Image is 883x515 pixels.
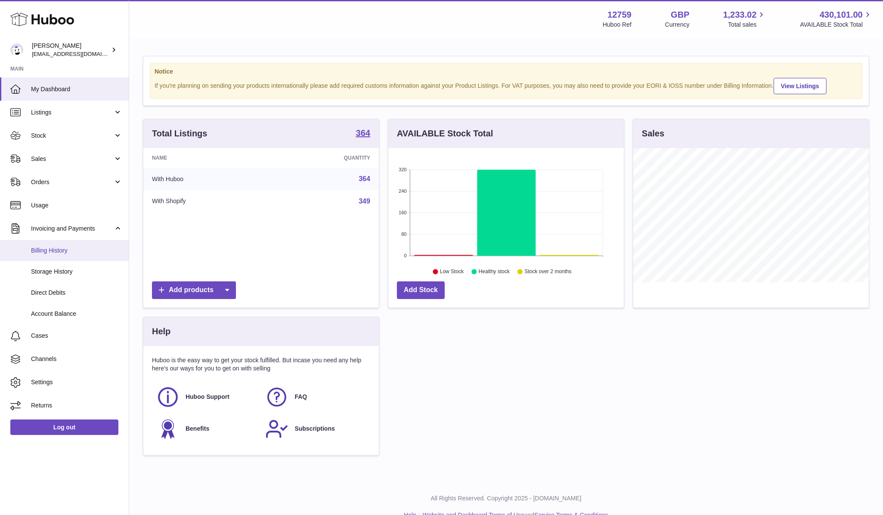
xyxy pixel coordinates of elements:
[404,253,406,258] text: 0
[152,326,170,337] h3: Help
[800,21,873,29] span: AVAILABLE Stock Total
[265,417,366,441] a: Subscriptions
[31,178,113,186] span: Orders
[607,9,632,21] strong: 12759
[397,128,493,139] h3: AVAILABLE Stock Total
[401,231,406,237] text: 80
[32,42,109,58] div: [PERSON_NAME]
[359,175,370,182] a: 364
[31,201,122,210] span: Usage
[524,269,571,275] text: Stock over 2 months
[143,148,270,168] th: Name
[155,68,858,76] strong: Notice
[31,247,122,255] span: Billing History
[31,310,122,318] span: Account Balance
[156,385,257,409] a: Huboo Support
[294,393,307,401] span: FAQ
[31,268,122,276] span: Storage History
[31,401,122,410] span: Returns
[671,9,689,21] strong: GBP
[32,50,127,57] span: [EMAIL_ADDRESS][DOMAIN_NAME]
[136,494,876,503] p: All Rights Reserved. Copyright 2025 - [DOMAIN_NAME]
[143,190,270,213] td: With Shopify
[820,9,863,21] span: 430,101.00
[270,148,379,168] th: Quantity
[31,332,122,340] span: Cases
[152,281,236,299] a: Add products
[31,355,122,363] span: Channels
[31,155,113,163] span: Sales
[723,9,757,21] span: 1,233.02
[186,393,229,401] span: Huboo Support
[265,385,366,409] a: FAQ
[31,132,113,140] span: Stock
[152,128,208,139] h3: Total Listings
[31,108,113,117] span: Listings
[31,289,122,297] span: Direct Debits
[774,78,827,94] a: View Listings
[356,129,370,139] a: 364
[155,77,858,94] div: If you're planning on sending your products internationally please add required customs informati...
[399,188,406,194] text: 240
[728,21,766,29] span: Total sales
[143,168,270,190] td: With Huboo
[479,269,510,275] text: Healthy stock
[665,21,690,29] div: Currency
[156,417,257,441] a: Benefits
[31,85,122,93] span: My Dashboard
[397,281,445,299] a: Add Stock
[10,43,23,56] img: sofiapanwar@unndr.com
[294,425,335,433] span: Subscriptions
[186,425,209,433] span: Benefits
[31,378,122,386] span: Settings
[399,167,406,172] text: 320
[642,128,664,139] h3: Sales
[603,21,632,29] div: Huboo Ref
[800,9,873,29] a: 430,101.00 AVAILABLE Stock Total
[10,419,118,435] a: Log out
[359,197,370,205] a: 349
[31,225,113,233] span: Invoicing and Payments
[723,9,767,29] a: 1,233.02 Total sales
[440,269,464,275] text: Low Stock
[152,356,370,373] p: Huboo is the easy way to get your stock fulfilled. But incase you need any help here's our ways f...
[356,129,370,137] strong: 364
[399,210,406,215] text: 160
